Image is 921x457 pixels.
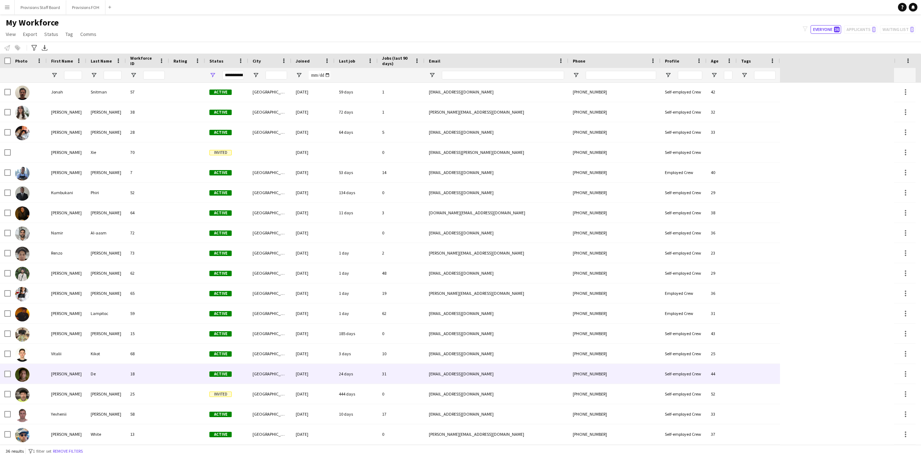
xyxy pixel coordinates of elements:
[143,71,165,79] input: Workforce ID Filter Input
[378,283,425,303] div: 19
[378,142,425,162] div: 0
[568,122,661,142] div: [PHONE_NUMBER]
[248,183,291,202] div: [GEOGRAPHIC_DATA]
[378,122,425,142] div: 5
[248,102,291,122] div: [GEOGRAPHIC_DATA]
[209,150,232,155] span: Invited
[51,58,73,64] span: First Name
[291,163,335,182] div: [DATE]
[291,404,335,424] div: [DATE]
[15,186,30,201] img: Kumbukani Phiri
[209,371,232,377] span: Active
[425,142,568,162] div: [EMAIL_ADDRESS][PERSON_NAME][DOMAIN_NAME]
[661,404,707,424] div: Self-employed Crew
[661,203,707,223] div: Self-employed Crew
[248,163,291,182] div: [GEOGRAPHIC_DATA]
[41,29,61,39] a: Status
[248,324,291,343] div: [GEOGRAPHIC_DATA]
[568,424,661,444] div: [PHONE_NUMBER]
[378,364,425,384] div: 31
[661,344,707,364] div: Self-employed Crew
[15,247,30,261] img: Renzo Bernardez
[20,29,40,39] a: Export
[86,364,126,384] div: De
[15,428,30,442] img: Zoran White
[15,227,30,241] img: Namir Al-aasm
[15,287,30,301] img: Stephanie Custodio
[64,71,82,79] input: First Name Filter Input
[707,404,737,424] div: 33
[429,72,435,78] button: Open Filter Menu
[707,283,737,303] div: 36
[47,324,86,343] div: [PERSON_NAME]
[291,102,335,122] div: [DATE]
[209,351,232,357] span: Active
[378,223,425,243] div: 0
[707,324,737,343] div: 43
[425,404,568,424] div: [EMAIL_ADDRESS][DOMAIN_NAME]
[209,291,232,296] span: Active
[335,163,378,182] div: 53 days
[209,412,232,417] span: Active
[586,71,656,79] input: Phone Filter Input
[86,324,126,343] div: [PERSON_NAME]
[126,243,169,263] div: 73
[15,106,30,120] img: Kate Levitt
[80,31,96,37] span: Comms
[661,384,707,404] div: Self-employed Crew
[378,82,425,102] div: 1
[378,404,425,424] div: 17
[47,283,86,303] div: [PERSON_NAME]
[425,263,568,283] div: [EMAIL_ADDRESS][DOMAIN_NAME]
[209,90,232,95] span: Active
[15,347,30,362] img: Vitalii Kikot
[707,384,737,404] div: 52
[86,223,126,243] div: Al-aasm
[378,344,425,364] div: 10
[568,364,661,384] div: [PHONE_NUMBER]
[291,283,335,303] div: [DATE]
[425,223,568,243] div: [EMAIL_ADDRESS][DOMAIN_NAME]
[66,0,105,14] button: Provisions FOH
[425,122,568,142] div: [EMAIL_ADDRESS][DOMAIN_NAME]
[209,311,232,316] span: Active
[425,324,568,343] div: [EMAIL_ADDRESS][DOMAIN_NAME]
[291,364,335,384] div: [DATE]
[248,283,291,303] div: [GEOGRAPHIC_DATA]
[707,303,737,323] div: 31
[126,183,169,202] div: 52
[91,72,97,78] button: Open Filter Menu
[3,29,19,39] a: View
[209,432,232,437] span: Active
[6,17,59,28] span: My Workforce
[568,223,661,243] div: [PHONE_NUMBER]
[335,344,378,364] div: 3 days
[126,404,169,424] div: 58
[209,170,232,175] span: Active
[253,58,261,64] span: City
[126,263,169,283] div: 62
[291,142,335,162] div: [DATE]
[711,58,718,64] span: Age
[429,58,440,64] span: Email
[248,303,291,323] div: [GEOGRAPHIC_DATA]
[291,203,335,223] div: [DATE]
[378,424,425,444] div: 0
[15,327,30,342] img: Trevor Wells
[661,82,707,102] div: Self-employed Crew
[253,72,259,78] button: Open Filter Menu
[678,71,702,79] input: Profile Filter Input
[86,384,126,404] div: [PERSON_NAME]
[568,183,661,202] div: [PHONE_NUMBER]
[661,243,707,263] div: Self-employed Crew
[707,424,737,444] div: 37
[335,203,378,223] div: 11 days
[126,283,169,303] div: 65
[86,424,126,444] div: White
[86,303,126,323] div: Lampitoc
[209,58,223,64] span: Status
[741,72,748,78] button: Open Filter Menu
[126,142,169,162] div: 70
[661,303,707,323] div: Employed Crew
[248,263,291,283] div: [GEOGRAPHIC_DATA]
